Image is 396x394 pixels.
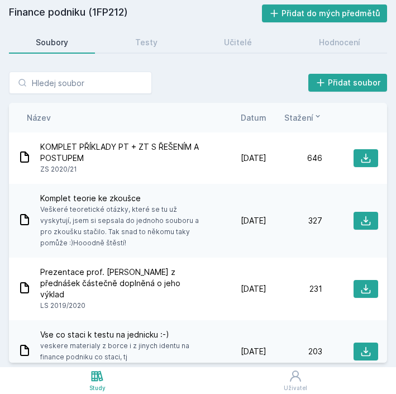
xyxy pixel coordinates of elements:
span: Prezentace prof. [PERSON_NAME] z přednášek částečně doplněná o jeho výklad [40,267,206,300]
button: Přidat soubor [308,74,388,92]
span: Veškeré teoretické otázky, které se tu už vyskytují, jsem si sepsala do jednoho souboru a pro zko... [40,204,206,249]
div: Hodnocení [319,37,360,48]
input: Hledej soubor [9,72,152,94]
h2: Finance podniku (1FP212) [9,4,262,22]
span: [DATE] [241,283,266,295]
span: Stažení [284,112,313,124]
div: 231 [266,283,322,295]
div: Uživatel [284,384,307,392]
span: [DATE] [241,153,266,164]
span: ZS 2020/21 [40,164,206,175]
div: Soubory [36,37,68,48]
button: Přidat do mých předmětů [262,4,388,22]
span: Komplet teorie ke zkoušce [40,193,206,204]
a: Hodnocení [292,31,387,54]
div: 203 [266,346,322,357]
span: veskere materialy z borce i z jinych identu na finance podniku co staci, tj doplnovacky,krouskova... [40,340,206,374]
span: LS 2019/2020 [40,300,206,311]
span: [DATE] [241,215,266,226]
span: KOMPLET PŘÍKLADY PT + ZT S ŘEŠENÍM A POSTUPEM [40,141,206,164]
a: Učitelé [198,31,279,54]
span: Vse co staci k testu na jednicku :-) [40,329,206,340]
div: 646 [266,153,322,164]
span: [DATE] [241,346,266,357]
a: Soubory [9,31,95,54]
div: Učitelé [224,37,252,48]
button: Stažení [284,112,322,124]
button: Datum [241,112,266,124]
div: 327 [266,215,322,226]
button: Název [27,112,51,124]
div: Testy [135,37,158,48]
div: Study [89,384,106,392]
a: Uživatel [194,367,396,394]
a: Testy [108,31,184,54]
